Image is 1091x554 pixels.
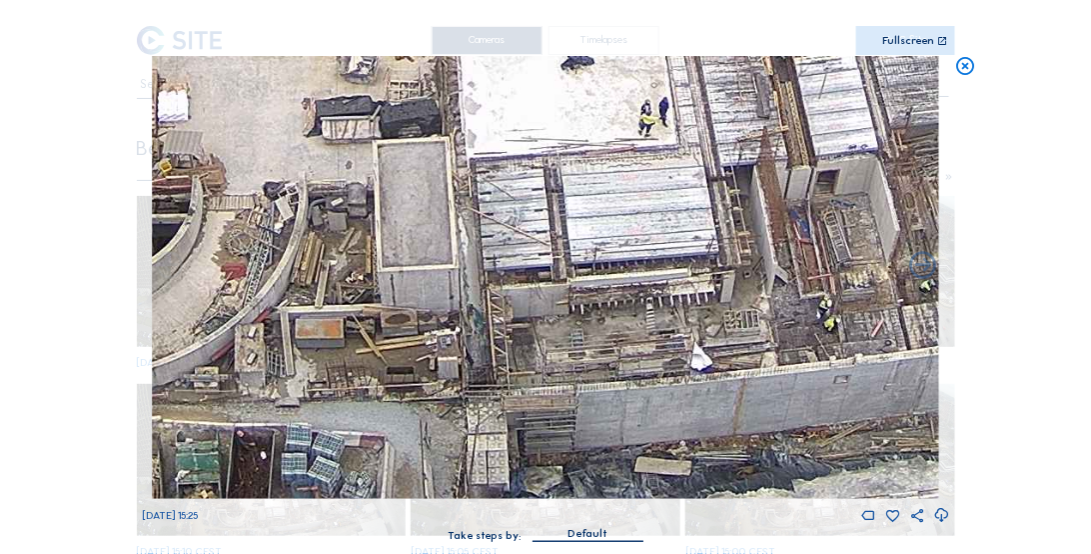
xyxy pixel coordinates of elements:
div: Take steps by: [448,531,522,542]
span: [DATE] 15:25 [142,509,198,522]
div: Default [567,525,607,543]
div: Fullscreen [883,36,935,48]
div: Default [533,525,643,541]
i: Forward [153,250,185,282]
img: Image [152,56,939,499]
i: Back [906,250,938,282]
